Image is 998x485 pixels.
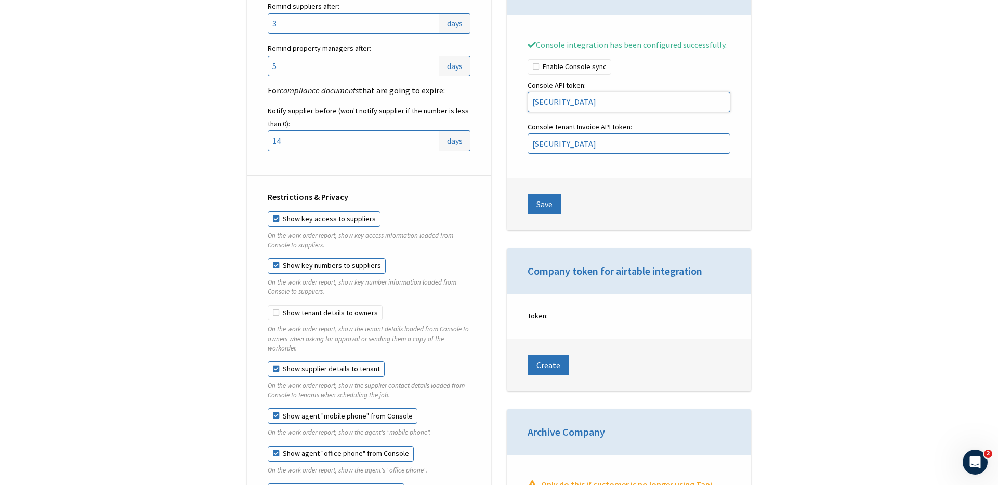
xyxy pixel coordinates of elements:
p: On the work order report, show the tenant details loaded from Console to owners when asking for a... [268,325,470,353]
label: Enable Console sync [528,59,611,75]
a: Create [528,355,569,375]
label: Console API token: [528,79,730,112]
p: For that are going to expire: [268,85,470,96]
input: Console Tenant Invoice API token: [528,133,730,154]
p: Console integration has been configured successfully. [528,39,730,50]
label: Notify supplier before (won't notify supplier if the number is less than 0): [268,104,470,130]
span: days [439,56,470,76]
strong: Restrictions & Privacy [268,192,348,202]
label: Show key numbers to suppliers [268,258,386,274]
p: On the work order report, show key number information loaded from Console to suppliers. [268,278,470,297]
label: Show agent "mobile phone" from Console [268,408,417,424]
label: Console Tenant Invoice API token: [528,120,730,154]
h3: Archive Company [528,425,730,439]
label: Show supplier details to tenant [268,361,385,377]
p: On the work order report, show key access information loaded from Console to suppliers. [268,231,470,250]
em: compliance documents [280,85,359,96]
button: Save [528,194,561,214]
p: On the work order report, show the agent's "office phone". [268,466,470,475]
label: Show key access to suppliers [268,211,380,227]
label: Show agent "office phone" from Console [268,446,414,462]
span: 2 [984,450,992,458]
label: Token: [528,309,730,322]
span: days [439,130,470,151]
p: On the work order report, show the supplier contact details loaded from Console to tenants when s... [268,381,470,400]
span: days [439,13,470,34]
label: Show tenant details to owners [268,305,383,321]
p: On the work order report, show the agent's "mobile phone". [268,428,470,437]
iframe: Intercom live chat [963,450,988,475]
h3: Company token for airtable integration [528,264,730,278]
label: Remind property managers after: [268,42,470,55]
input: Console API token: [528,92,730,112]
